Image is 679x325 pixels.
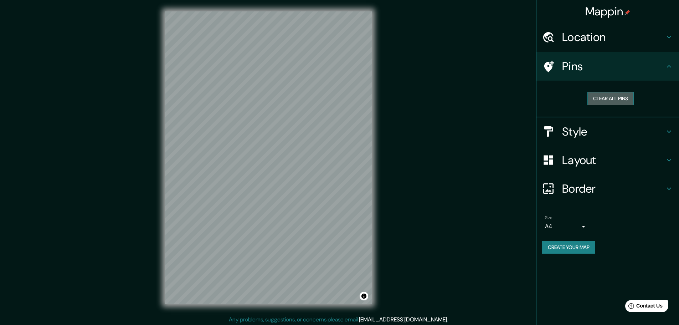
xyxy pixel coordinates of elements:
div: Border [536,174,679,203]
h4: Location [562,30,665,44]
h4: Pins [562,59,665,73]
iframe: Help widget launcher [616,297,671,317]
div: Layout [536,146,679,174]
div: Location [536,23,679,51]
p: Any problems, suggestions, or concerns please email . [229,315,448,324]
h4: Layout [562,153,665,167]
label: Size [545,214,552,220]
h4: Style [562,125,665,139]
canvas: Map [165,11,372,304]
img: pin-icon.png [624,10,630,15]
button: Toggle attribution [360,292,368,300]
button: Clear all pins [587,92,634,105]
div: . [448,315,449,324]
div: Style [536,117,679,146]
h4: Border [562,182,665,196]
div: A4 [545,221,588,232]
div: Pins [536,52,679,81]
div: . [449,315,451,324]
button: Create your map [542,241,595,254]
h4: Mappin [585,4,631,19]
a: [EMAIL_ADDRESS][DOMAIN_NAME] [359,316,447,323]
